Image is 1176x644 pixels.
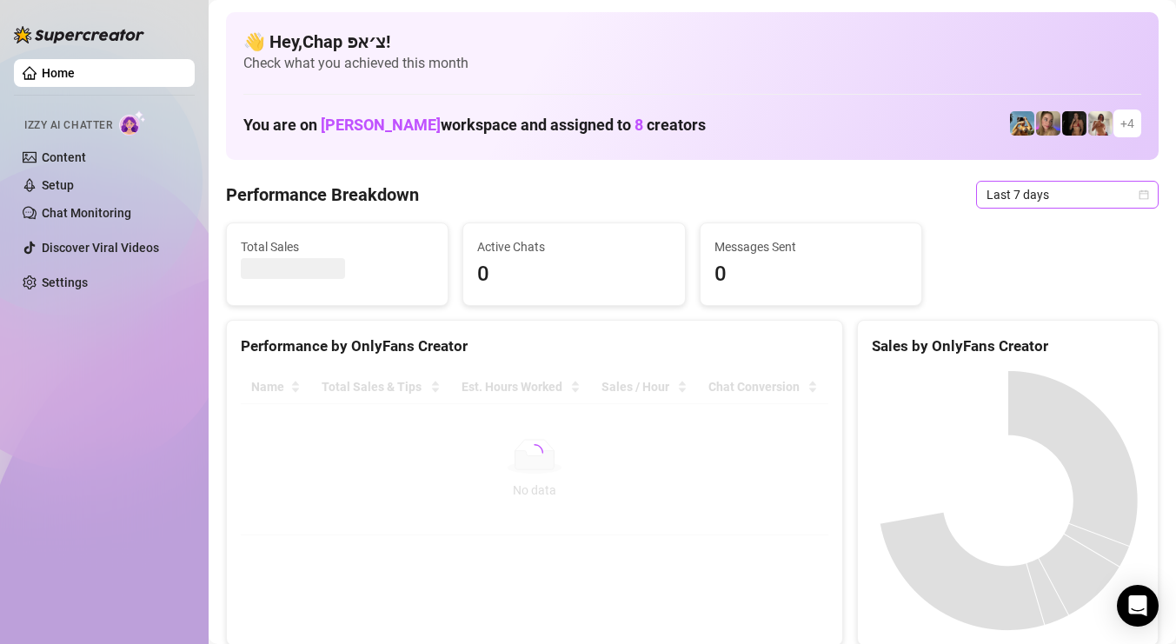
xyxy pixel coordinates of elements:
div: Sales by OnlyFans Creator [872,335,1144,358]
a: Setup [42,178,74,192]
img: Cherry [1036,111,1060,136]
a: Discover Viral Videos [42,241,159,255]
h1: You are on workspace and assigned to creators [243,116,706,135]
span: 0 [714,258,907,291]
img: logo-BBDzfeDw.svg [14,26,144,43]
span: loading [524,442,545,463]
a: Content [42,150,86,164]
h4: Performance Breakdown [226,183,419,207]
span: Last 7 days [987,182,1148,208]
div: Open Intercom Messenger [1117,585,1159,627]
span: + 4 [1120,114,1134,133]
span: 0 [477,258,670,291]
img: the_bohema [1062,111,1086,136]
h4: 👋 Hey, Chap צ׳אפ ! [243,30,1141,54]
span: Active Chats [477,237,670,256]
img: AI Chatter [119,110,146,136]
span: 8 [635,116,643,134]
a: Chat Monitoring [42,206,131,220]
div: Performance by OnlyFans Creator [241,335,828,358]
span: calendar [1139,189,1149,200]
a: Home [42,66,75,80]
span: Izzy AI Chatter [24,117,112,134]
span: Messages Sent [714,237,907,256]
span: Total Sales [241,237,434,256]
a: Settings [42,276,88,289]
img: Green [1088,111,1113,136]
img: Babydanix [1010,111,1034,136]
span: Check what you achieved this month [243,54,1141,73]
span: [PERSON_NAME] [321,116,441,134]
